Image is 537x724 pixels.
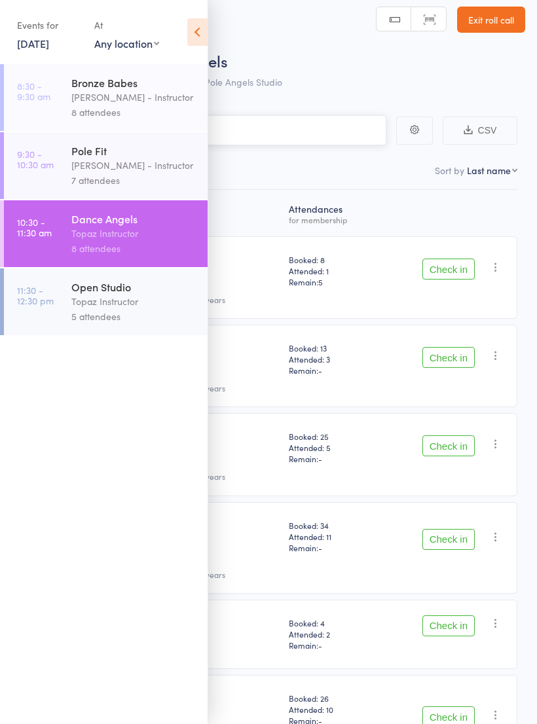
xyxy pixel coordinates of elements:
div: Topaz Instructor [71,294,196,309]
span: Remain: [289,365,373,376]
div: Events for [17,14,81,36]
div: for membership [289,215,373,224]
span: Remain: [289,453,373,464]
button: Check in [422,435,475,456]
button: CSV [443,117,517,145]
span: Booked: 34 [289,520,373,531]
div: Topaz Instructor [71,226,196,241]
div: Pole Fit [71,143,196,158]
a: 9:30 -10:30 amPole Fit[PERSON_NAME] - Instructor7 attendees [4,132,208,199]
button: Check in [422,529,475,550]
span: Booked: 4 [289,617,373,628]
a: 8:30 -9:30 amBronze Babes[PERSON_NAME] - Instructor8 attendees [4,64,208,131]
div: At [94,14,159,36]
div: Open Studio [71,280,196,294]
label: Sort by [435,164,464,177]
time: 11:30 - 12:30 pm [17,285,54,306]
span: Attended: 1 [289,265,373,276]
span: Booked: 8 [289,254,373,265]
div: Atten­dances [284,196,379,230]
div: 8 attendees [71,105,196,120]
span: Remain: [289,276,373,287]
button: Check in [422,615,475,636]
span: - [318,542,322,553]
div: [PERSON_NAME] - Instructor [71,90,196,105]
span: - [318,640,322,651]
span: Booked: 26 [289,693,373,704]
button: Check in [422,259,475,280]
time: 9:30 - 10:30 am [17,149,54,170]
div: 7 attendees [71,173,196,188]
span: Booked: 13 [289,342,373,353]
div: 8 attendees [71,241,196,256]
div: Last name [467,164,511,177]
span: Booked: 25 [289,431,373,442]
div: [PERSON_NAME] - Instructor [71,158,196,173]
span: Remain: [289,640,373,651]
div: Any location [94,36,159,50]
a: Exit roll call [457,7,525,33]
span: Attended: 11 [289,531,373,542]
time: 8:30 - 9:30 am [17,81,50,101]
span: Attended: 10 [289,704,373,715]
span: Pole Angels Studio [204,75,282,88]
span: 5 [318,276,323,287]
div: 5 attendees [71,309,196,324]
div: Bronze Babes [71,75,196,90]
span: Remain: [289,542,373,553]
div: Dance Angels [71,211,196,226]
span: - [318,453,322,464]
a: 11:30 -12:30 pmOpen StudioTopaz Instructor5 attendees [4,268,208,335]
time: 10:30 - 11:30 am [17,217,52,238]
span: - [318,365,322,376]
span: Attended: 3 [289,353,373,365]
span: Attended: 2 [289,628,373,640]
a: 10:30 -11:30 amDance AngelsTopaz Instructor8 attendees [4,200,208,267]
span: Attended: 5 [289,442,373,453]
button: Check in [422,347,475,368]
a: [DATE] [17,36,49,50]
